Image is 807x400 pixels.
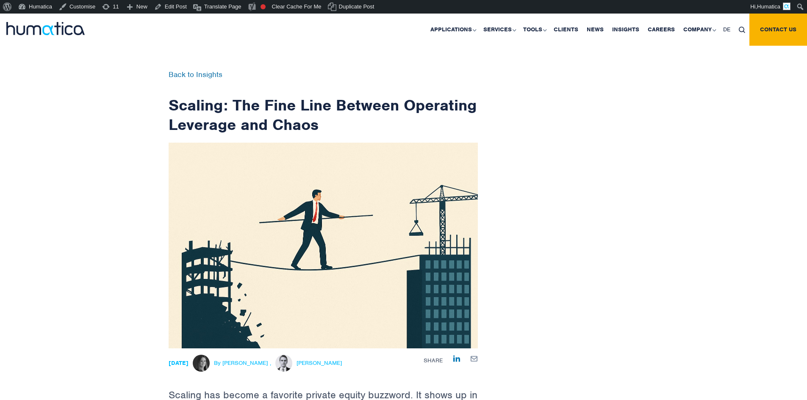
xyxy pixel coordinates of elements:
[471,355,478,361] a: Share by E-Mail
[471,356,478,361] img: mailby
[273,359,342,367] a: [PERSON_NAME]
[549,14,582,46] a: Clients
[424,357,443,364] span: Share
[426,14,479,46] a: Applications
[193,355,210,372] img: Melissa Mounce
[261,4,266,9] div: Focus keyphrase not set
[643,14,679,46] a: Careers
[582,14,608,46] a: News
[749,14,807,46] a: Contact us
[679,14,719,46] a: Company
[191,359,270,367] a: By [PERSON_NAME]
[297,360,342,367] span: [PERSON_NAME]
[723,26,730,33] span: DE
[169,359,189,367] strong: [DATE]
[479,14,519,46] a: Services
[169,71,478,134] h1: Scaling: The Fine Line Between Operating Leverage and Chaos
[757,3,780,10] span: Humatica
[270,360,271,367] span: ,
[453,355,460,362] img: Share on LinkedIn
[739,27,745,33] img: search_icon
[6,22,85,35] img: logo
[275,355,292,372] img: Paul Simpson
[214,360,268,367] span: By [PERSON_NAME]
[519,14,549,46] a: Tools
[608,14,643,46] a: Insights
[719,14,735,46] a: DE
[169,70,222,79] a: Back to Insights
[453,355,460,362] a: Share on LinkedIn
[169,143,478,348] img: ndetails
